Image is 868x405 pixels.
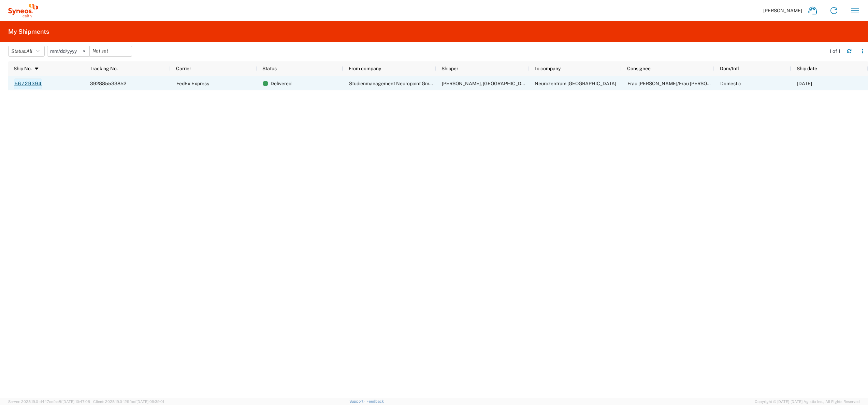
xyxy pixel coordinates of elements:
span: 392885533852 [90,81,126,86]
span: Client: 2025.19.0-129fbcf [93,400,164,404]
span: 09/05/2025 [797,81,812,86]
span: [DATE] 10:47:06 [62,400,90,404]
span: Consignee [627,66,651,71]
span: Neurozentrum Bielefeld [535,81,616,86]
button: Status:All [8,46,45,57]
span: Copyright © [DATE]-[DATE] Agistix Inc., All Rights Reserved [755,399,860,405]
div: 1 of 1 [829,48,841,54]
span: Server: 2025.19.0-d447cefac8f [8,400,90,404]
span: FedEx Express [176,81,209,86]
span: [DATE] 09:39:01 [136,400,164,404]
span: [PERSON_NAME] [763,7,802,14]
span: Carrier [176,66,191,71]
span: Domestic [720,81,741,86]
a: 56729394 [14,78,42,89]
span: All [26,48,32,54]
span: Ship No. [14,66,32,71]
a: Feedback [366,399,384,403]
input: Not set [90,46,132,56]
a: Support [349,399,366,403]
span: Dom/Intl [720,66,739,71]
span: Ship date [797,66,817,71]
span: Status [262,66,277,71]
span: To company [534,66,561,71]
span: Studienmanagement Neuropoint GmbH [349,81,436,86]
span: Shipper [442,66,458,71]
h2: My Shipments [8,28,49,36]
span: Tracking No. [90,66,118,71]
span: From company [349,66,381,71]
span: Frau Harder/Frau Meiertrokrax [627,81,729,86]
span: Birgül Senyildiz, SC [442,81,532,86]
span: Delivered [271,76,291,91]
input: Not set [47,46,89,56]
